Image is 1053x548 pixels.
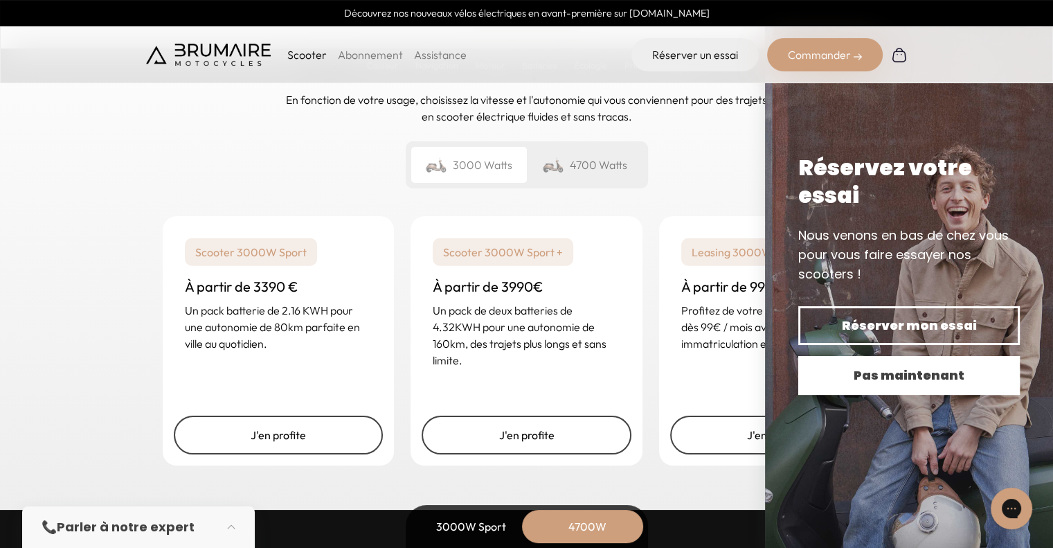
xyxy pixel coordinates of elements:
h3: À partir de 99€ / mois [681,277,869,297]
img: right-arrow-2.png [854,53,862,61]
p: Leasing 3000W Sport [681,238,813,266]
p: Profitez de votre scooter Brumaire dès 99€ / mois avec maintenance, immatriculation et livraison ... [681,302,869,352]
p: Scooter 3000W Sport [185,238,317,266]
a: Abonnement [338,48,403,62]
iframe: Gorgias live chat messenger [984,483,1039,534]
img: Brumaire Motocycles [146,44,271,66]
div: 4700W [532,510,643,543]
a: Réserver un essai [631,38,759,71]
img: Panier [891,46,908,63]
a: J'en profite [422,416,631,454]
p: Un pack batterie de 2.16 KWH pour une autonomie de 80km parfaite en ville au quotidien. [185,302,372,352]
a: J'en profite [670,416,880,454]
a: Assistance [414,48,467,62]
div: 4700 Watts [527,147,642,183]
div: 3000W Sport [416,510,527,543]
div: Commander [767,38,883,71]
p: En fonction de votre usage, choisissez la vitesse et l'autonomie qui vous conviennent pour des tr... [285,91,769,125]
p: Un pack de deux batteries de 4.32KWH pour une autonomie de 160km, des trajets plus longs et sans ... [433,302,620,369]
h3: À partir de 3990€ [433,277,620,297]
div: 3000 Watts [411,147,527,183]
p: Scooter [287,46,327,63]
a: J'en profite [174,416,384,454]
h3: À partir de 3390 € [185,277,372,297]
p: Scooter 3000W Sport + [433,238,573,266]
